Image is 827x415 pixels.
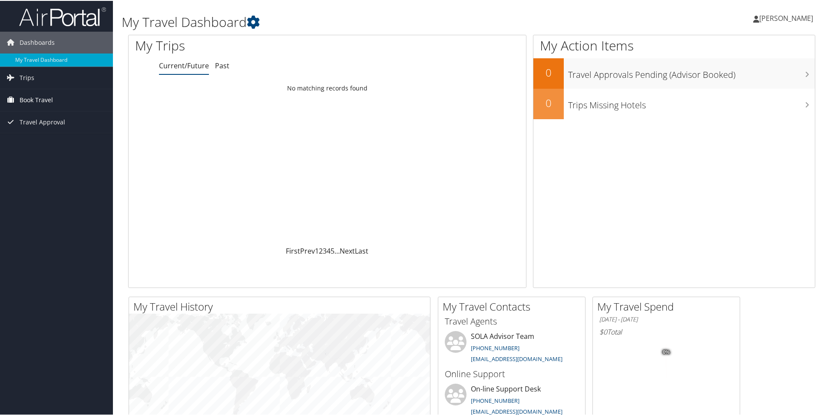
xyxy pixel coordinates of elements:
[19,6,106,26] img: airportal-logo.png
[159,60,209,70] a: Current/Future
[599,326,607,336] span: $0
[133,298,430,313] h2: My Travel History
[663,349,670,354] tspan: 0%
[443,298,585,313] h2: My Travel Contacts
[327,245,331,255] a: 4
[568,94,815,110] h3: Trips Missing Hotels
[533,57,815,88] a: 0Travel Approvals Pending (Advisor Booked)
[319,245,323,255] a: 2
[753,4,822,30] a: [PERSON_NAME]
[122,12,589,30] h1: My Travel Dashboard
[20,31,55,53] span: Dashboards
[355,245,368,255] a: Last
[315,245,319,255] a: 1
[445,315,579,327] h3: Travel Agents
[215,60,229,70] a: Past
[135,36,354,54] h1: My Trips
[471,407,562,415] a: [EMAIL_ADDRESS][DOMAIN_NAME]
[533,95,564,110] h2: 0
[20,66,34,88] span: Trips
[759,13,813,22] span: [PERSON_NAME]
[568,64,815,80] h3: Travel Approvals Pending (Advisor Booked)
[599,326,733,336] h6: Total
[471,343,519,351] a: [PHONE_NUMBER]
[300,245,315,255] a: Prev
[440,330,583,366] li: SOLA Advisor Team
[323,245,327,255] a: 3
[129,80,526,95] td: No matching records found
[533,64,564,79] h2: 0
[471,396,519,404] a: [PHONE_NUMBER]
[533,36,815,54] h1: My Action Items
[331,245,334,255] a: 5
[445,367,579,379] h3: Online Support
[286,245,300,255] a: First
[533,88,815,118] a: 0Trips Missing Hotels
[597,298,740,313] h2: My Travel Spend
[599,315,733,323] h6: [DATE] - [DATE]
[471,354,562,362] a: [EMAIL_ADDRESS][DOMAIN_NAME]
[20,110,65,132] span: Travel Approval
[20,88,53,110] span: Book Travel
[334,245,340,255] span: …
[340,245,355,255] a: Next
